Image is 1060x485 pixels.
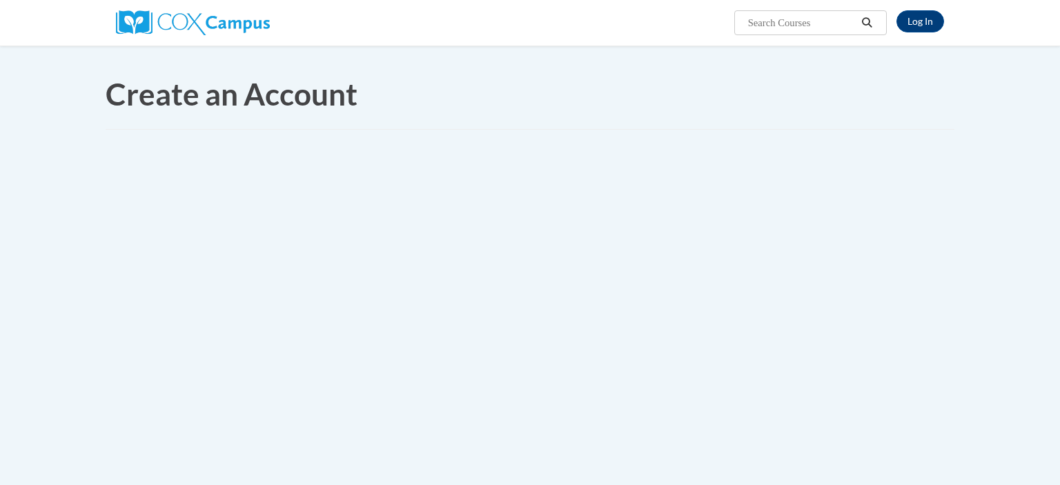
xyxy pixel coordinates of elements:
[116,16,270,28] a: Cox Campus
[861,18,874,28] i: 
[747,14,857,31] input: Search Courses
[116,10,270,35] img: Cox Campus
[857,14,878,31] button: Search
[106,76,357,112] span: Create an Account
[896,10,944,32] a: Log In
